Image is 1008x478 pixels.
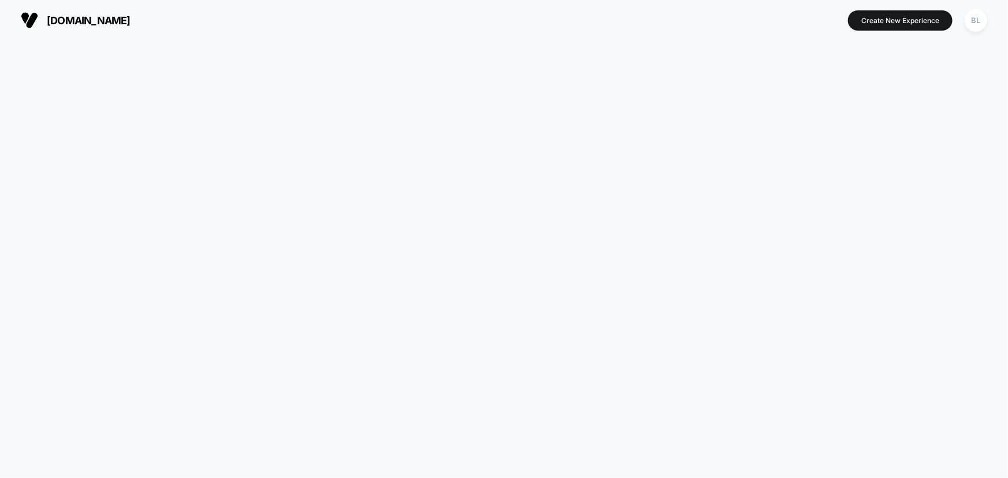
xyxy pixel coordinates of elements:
button: [DOMAIN_NAME] [17,11,134,29]
button: BL [961,9,991,32]
button: Create New Experience [848,10,953,31]
span: [DOMAIN_NAME] [47,14,131,27]
div: BL [965,9,987,32]
img: Visually logo [21,12,38,29]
